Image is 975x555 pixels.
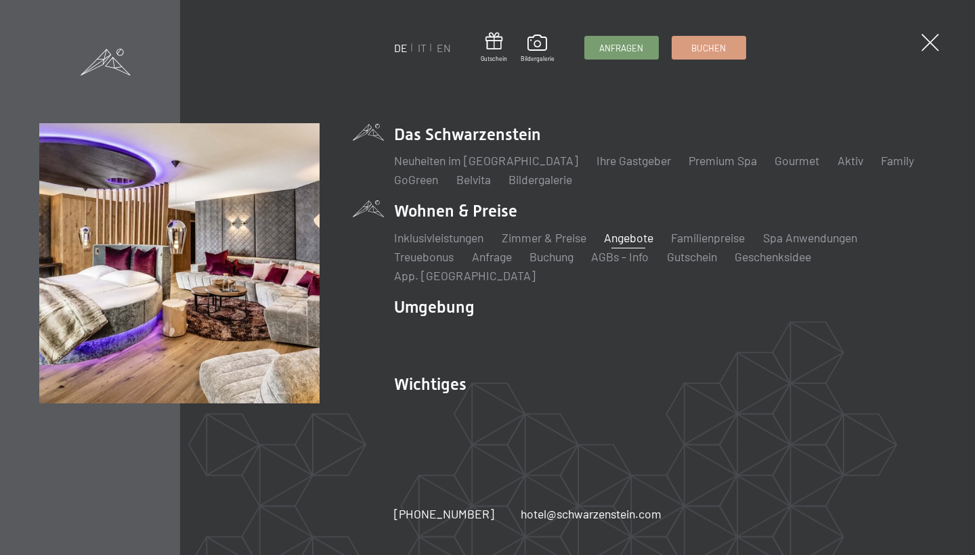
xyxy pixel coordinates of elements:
[394,268,536,283] a: App. [GEOGRAPHIC_DATA]
[521,35,555,63] a: Bildergalerie
[591,249,649,264] a: AGBs - Info
[418,41,427,54] a: IT
[529,249,573,264] a: Buchung
[394,41,408,54] a: DE
[394,153,578,168] a: Neuheiten im [GEOGRAPHIC_DATA]
[667,249,717,264] a: Gutschein
[597,153,671,168] a: Ihre Gastgeber
[472,249,512,264] a: Anfrage
[763,230,857,245] a: Spa Anwendungen
[394,230,483,245] a: Inklusivleistungen
[604,230,653,245] a: Angebote
[775,153,819,168] a: Gourmet
[689,153,757,168] a: Premium Spa
[735,249,811,264] a: Geschenksidee
[672,37,745,59] a: Buchen
[838,153,863,168] a: Aktiv
[394,249,454,264] a: Treuebonus
[585,37,658,59] a: Anfragen
[508,172,572,187] a: Bildergalerie
[671,230,745,245] a: Familienpreise
[599,42,643,54] span: Anfragen
[394,506,494,523] a: [PHONE_NUMBER]
[437,41,451,54] a: EN
[521,506,662,523] a: hotel@schwarzenstein.com
[394,506,494,521] span: [PHONE_NUMBER]
[481,55,507,63] span: Gutschein
[691,42,726,54] span: Buchen
[394,172,438,187] a: GoGreen
[881,153,914,168] a: Family
[456,172,491,187] a: Belvita
[481,32,507,63] a: Gutschein
[521,55,555,63] span: Bildergalerie
[502,230,586,245] a: Zimmer & Preise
